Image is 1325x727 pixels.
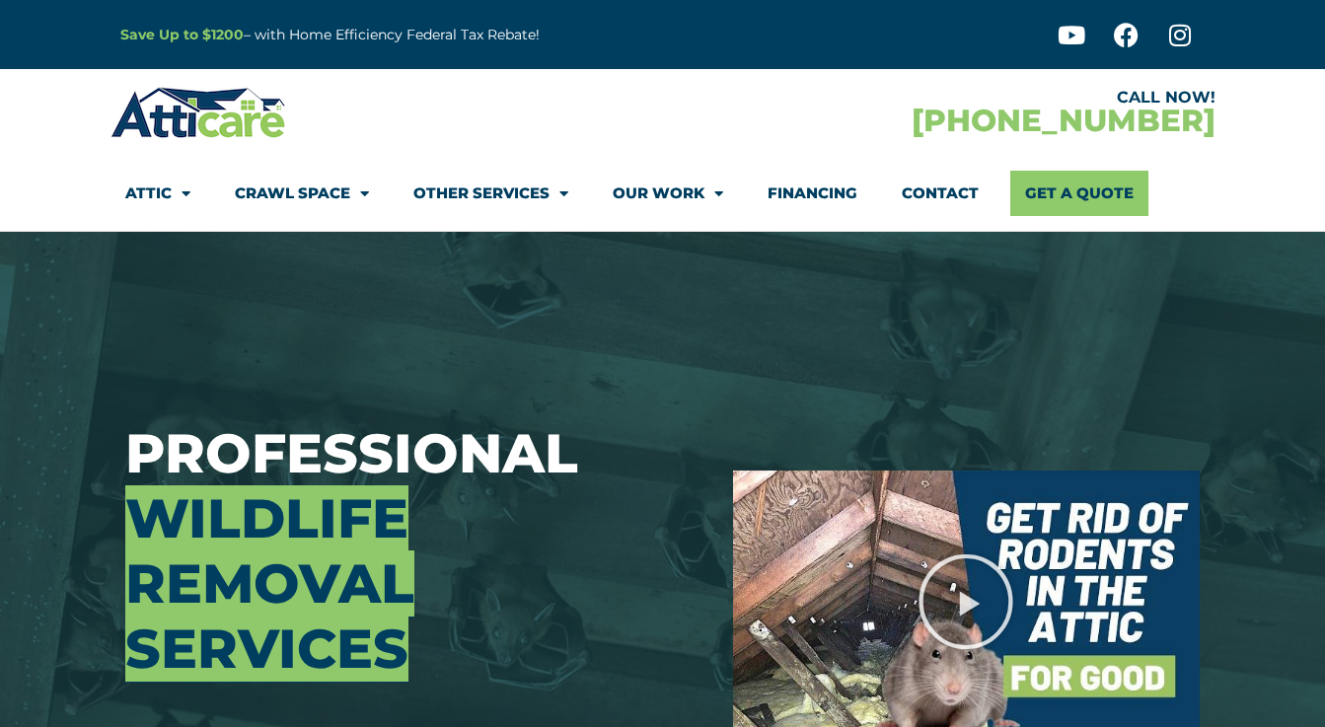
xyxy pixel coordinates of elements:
[120,26,244,43] a: Save Up to $1200
[235,171,369,216] a: Crawl Space
[902,171,979,216] a: Contact
[125,171,190,216] a: Attic
[663,90,1215,106] div: CALL NOW!
[917,552,1015,651] div: Play Video
[120,24,760,46] p: – with Home Efficiency Federal Tax Rebate!
[768,171,857,216] a: Financing
[613,171,723,216] a: Our Work
[125,421,703,682] h3: Professional
[125,485,414,682] span: Wildlife Removal Services
[413,171,568,216] a: Other Services
[1010,171,1148,216] a: Get A Quote
[125,171,1201,216] nav: Menu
